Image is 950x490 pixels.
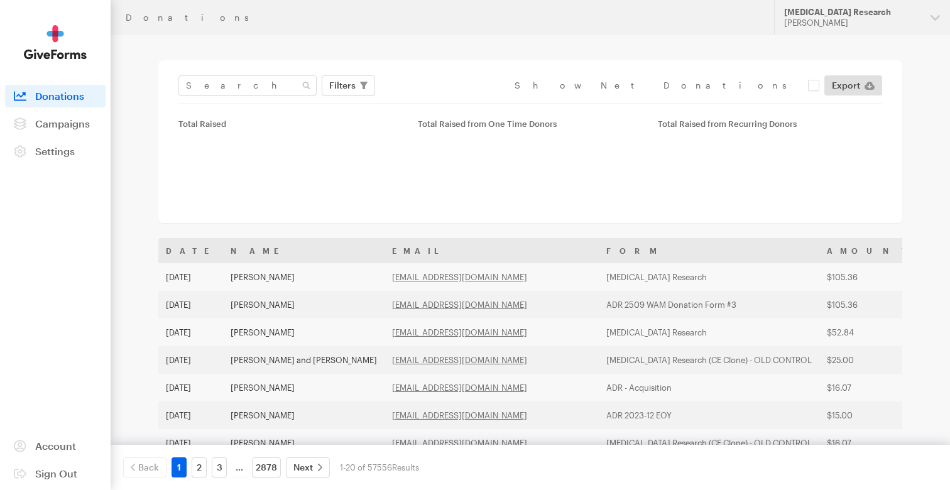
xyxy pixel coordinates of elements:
a: Next [286,457,330,477]
div: 1-20 of 57556 [340,457,419,477]
td: [DATE] [158,263,223,291]
a: Export [824,75,882,95]
span: Settings [35,145,75,157]
input: Search Name & Email [178,75,317,95]
td: ADR 2509 WAM Donation Form #3 [599,291,819,318]
a: [EMAIL_ADDRESS][DOMAIN_NAME] [392,300,527,310]
span: Export [832,78,860,93]
a: [EMAIL_ADDRESS][DOMAIN_NAME] [392,355,527,365]
td: [MEDICAL_DATA] Research (CE Clone) - OLD CONTROL [599,346,819,374]
td: $16.07 [819,374,921,401]
td: [PERSON_NAME] [223,374,385,401]
a: 3 [212,457,227,477]
a: Settings [5,140,106,163]
td: $52.84 [819,318,921,346]
td: [DATE] [158,374,223,401]
span: Campaigns [35,117,90,129]
td: [DATE] [158,346,223,374]
td: [PERSON_NAME] [223,401,385,429]
th: Form [599,238,819,263]
td: [PERSON_NAME] [223,318,385,346]
td: $25.00 [819,346,921,374]
th: Email [385,238,599,263]
div: Total Raised from One Time Donors [418,119,642,129]
span: Next [293,460,313,475]
td: $105.36 [819,291,921,318]
div: [MEDICAL_DATA] Research [784,7,920,18]
a: [EMAIL_ADDRESS][DOMAIN_NAME] [392,272,527,282]
th: Date [158,238,223,263]
td: ADR 2023-12 EOY [599,401,819,429]
td: [DATE] [158,291,223,318]
a: Sign Out [5,462,106,485]
th: Amount [819,238,921,263]
a: Donations [5,85,106,107]
div: Total Raised [178,119,403,129]
a: [EMAIL_ADDRESS][DOMAIN_NAME] [392,327,527,337]
a: 2878 [252,457,281,477]
td: [MEDICAL_DATA] Research [599,318,819,346]
th: Name [223,238,385,263]
td: [PERSON_NAME] and [PERSON_NAME] [223,346,385,374]
td: [PERSON_NAME] [223,291,385,318]
div: [PERSON_NAME] [784,18,920,28]
span: Sign Out [35,467,77,479]
a: 2 [192,457,207,477]
span: Donations [35,90,84,102]
td: [DATE] [158,429,223,457]
td: $15.00 [819,401,921,429]
td: [MEDICAL_DATA] Research (CE Clone) - OLD CONTROL [599,429,819,457]
td: [PERSON_NAME] [223,429,385,457]
span: Account [35,440,76,452]
td: $105.36 [819,263,921,291]
img: GiveForms [24,25,87,60]
a: [EMAIL_ADDRESS][DOMAIN_NAME] [392,410,527,420]
a: Campaigns [5,112,106,135]
span: Filters [329,78,356,93]
td: $16.07 [819,429,921,457]
span: Results [392,462,419,472]
div: Total Raised from Recurring Donors [658,119,882,129]
a: [EMAIL_ADDRESS][DOMAIN_NAME] [392,383,527,393]
a: Account [5,435,106,457]
td: ADR - Acquisition [599,374,819,401]
td: [MEDICAL_DATA] Research [599,263,819,291]
button: Filters [322,75,375,95]
td: [PERSON_NAME] [223,263,385,291]
td: [DATE] [158,318,223,346]
td: [DATE] [158,401,223,429]
a: [EMAIL_ADDRESS][DOMAIN_NAME] [392,438,527,448]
